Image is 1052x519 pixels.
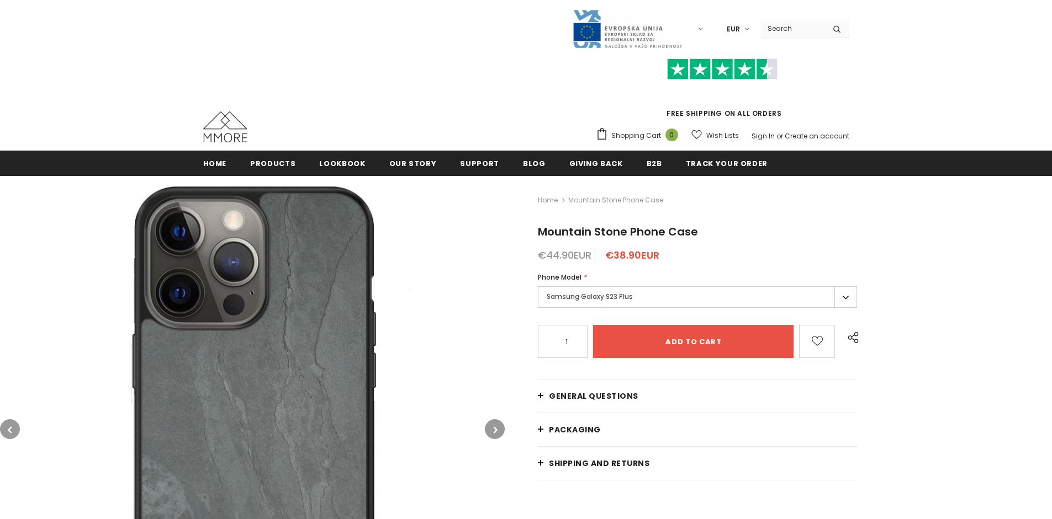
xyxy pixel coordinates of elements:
label: Samsung Galaxy S23 Plus [538,286,857,308]
img: Trust Pilot Stars [667,58,778,80]
a: B2B [647,151,662,175]
a: Home [203,151,227,175]
input: Search Site [761,20,824,36]
span: €38.90EUR [605,248,659,262]
span: General Questions [549,390,638,402]
a: Lookbook [319,151,365,175]
span: €44.90EUR [538,248,591,262]
span: Shopping Cart [611,130,661,141]
span: Mountain Stone Phone Case [568,194,663,207]
span: Our Story [389,158,437,169]
span: Home [203,158,227,169]
span: Blog [523,158,546,169]
a: General Questions [538,379,857,413]
span: or [776,131,783,141]
a: Giving back [569,151,623,175]
span: Lookbook [319,158,365,169]
a: Sign In [752,131,775,141]
a: Create an account [785,131,849,141]
span: Shipping and returns [549,458,649,469]
a: Our Story [389,151,437,175]
iframe: Customer reviews powered by Trustpilot [596,79,849,108]
input: Add to cart [593,325,794,358]
a: Wish Lists [691,126,739,145]
span: Track your order [686,158,768,169]
span: Mountain Stone Phone Case [538,224,698,239]
a: Shipping and returns [538,447,857,480]
a: Blog [523,151,546,175]
img: MMORE Cases [203,111,247,142]
a: Javni Razpis [572,24,683,33]
span: support [460,158,499,169]
span: Products [250,158,295,169]
img: Javni Razpis [572,9,683,49]
span: 0 [665,129,678,141]
span: B2B [647,158,662,169]
a: Shopping Cart 0 [596,127,684,144]
span: Phone Model [538,272,581,282]
span: FREE SHIPPING ON ALL ORDERS [596,63,849,118]
span: PACKAGING [549,424,601,435]
a: Products [250,151,295,175]
span: Wish Lists [706,130,739,141]
a: Home [538,194,558,207]
a: support [460,151,499,175]
span: EUR [727,24,740,35]
a: Track your order [686,151,768,175]
a: PACKAGING [538,413,857,446]
span: Giving back [569,158,623,169]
